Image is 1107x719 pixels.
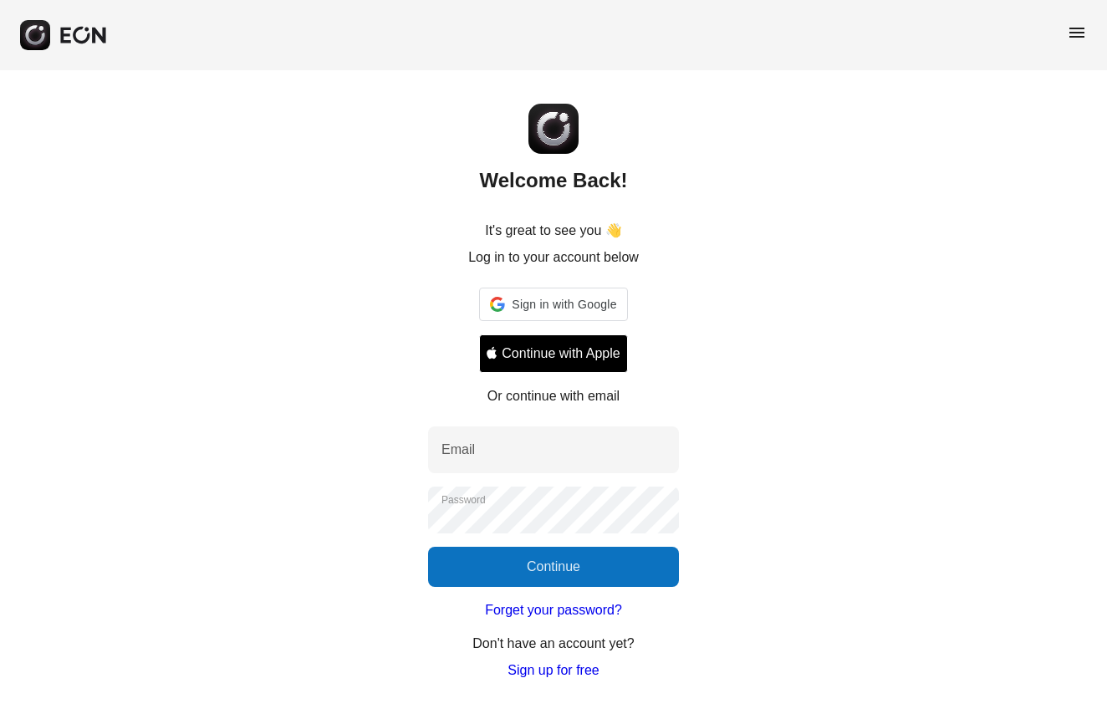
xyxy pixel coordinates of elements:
a: Forget your password? [485,600,622,620]
p: Don't have an account yet? [472,634,634,654]
h2: Welcome Back! [480,167,628,194]
span: Sign in with Google [512,294,616,314]
label: Email [441,440,475,460]
p: It's great to see you 👋 [485,221,622,241]
p: Log in to your account below [468,247,639,268]
label: Password [441,493,486,507]
p: Or continue with email [487,386,620,406]
button: Continue [428,547,679,587]
button: Signin with apple ID [479,334,627,373]
a: Sign up for free [508,660,599,681]
div: Sign in with Google [479,288,627,321]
